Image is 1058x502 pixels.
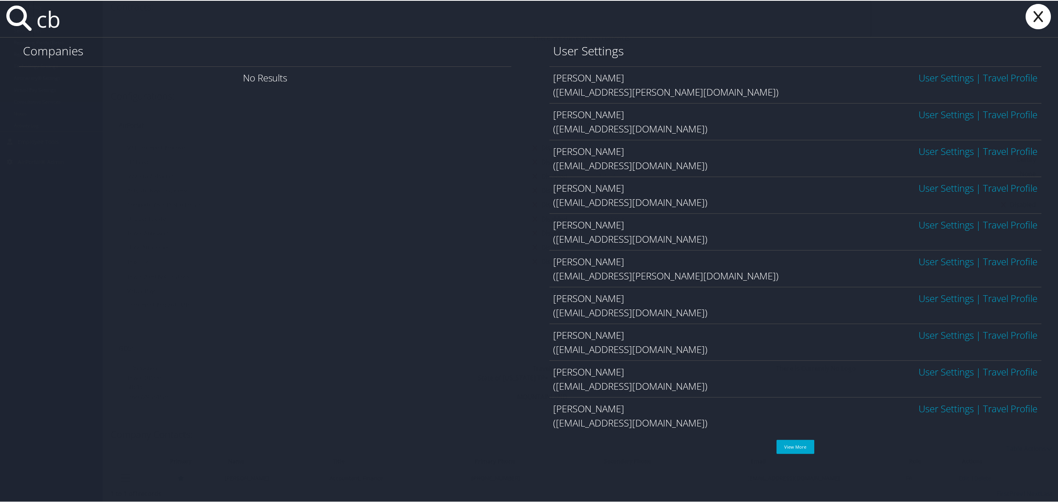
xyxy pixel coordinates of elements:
span: | [974,254,983,267]
span: | [974,291,983,304]
span: [PERSON_NAME] [553,70,625,83]
span: | [974,364,983,377]
div: ([EMAIL_ADDRESS][DOMAIN_NAME]) [553,231,1038,245]
a: User Settings [919,107,974,120]
span: [PERSON_NAME] [553,401,625,414]
h1: Companies [23,42,508,59]
div: No Results [19,66,512,88]
span: | [974,328,983,341]
a: User Settings [919,70,974,83]
a: User Settings [919,328,974,341]
h1: User Settings [553,42,1038,59]
a: View OBT Profile [983,291,1038,304]
div: ([EMAIL_ADDRESS][DOMAIN_NAME]) [553,378,1038,393]
a: User Settings [919,364,974,377]
div: ([EMAIL_ADDRESS][DOMAIN_NAME]) [553,121,1038,135]
span: [PERSON_NAME] [553,217,625,230]
div: ([EMAIL_ADDRESS][PERSON_NAME][DOMAIN_NAME]) [553,268,1038,282]
div: ([EMAIL_ADDRESS][DOMAIN_NAME]) [553,305,1038,319]
a: User Settings [919,217,974,230]
span: [PERSON_NAME] [553,364,625,377]
a: User Settings [919,401,974,414]
a: View OBT Profile [983,70,1038,83]
a: View OBT Profile [983,328,1038,341]
span: | [974,181,983,194]
a: View OBT Profile [983,107,1038,120]
a: View OBT Profile [983,401,1038,414]
span: [PERSON_NAME] [553,254,625,267]
div: ([EMAIL_ADDRESS][DOMAIN_NAME]) [553,415,1038,429]
span: | [974,107,983,120]
span: [PERSON_NAME] [553,144,625,157]
div: ([EMAIL_ADDRESS][PERSON_NAME][DOMAIN_NAME]) [553,84,1038,98]
a: User Settings [919,254,974,267]
a: User Settings [919,144,974,157]
div: ([EMAIL_ADDRESS][DOMAIN_NAME]) [553,158,1038,172]
span: [PERSON_NAME] [553,291,625,304]
div: ([EMAIL_ADDRESS][DOMAIN_NAME]) [553,342,1038,356]
a: View OBT Profile [983,181,1038,194]
span: [PERSON_NAME] [553,181,625,194]
a: View OBT Profile [983,364,1038,377]
span: | [974,401,983,414]
div: ([EMAIL_ADDRESS][DOMAIN_NAME]) [553,194,1038,209]
span: [PERSON_NAME] [553,107,625,120]
span: | [974,70,983,83]
a: View OBT Profile [983,144,1038,157]
a: View More [777,439,815,453]
a: View OBT Profile [983,254,1038,267]
span: [PERSON_NAME] [553,328,625,341]
a: User Settings [919,291,974,304]
a: User Settings [919,181,974,194]
span: | [974,144,983,157]
a: View OBT Profile [983,217,1038,230]
span: | [974,217,983,230]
